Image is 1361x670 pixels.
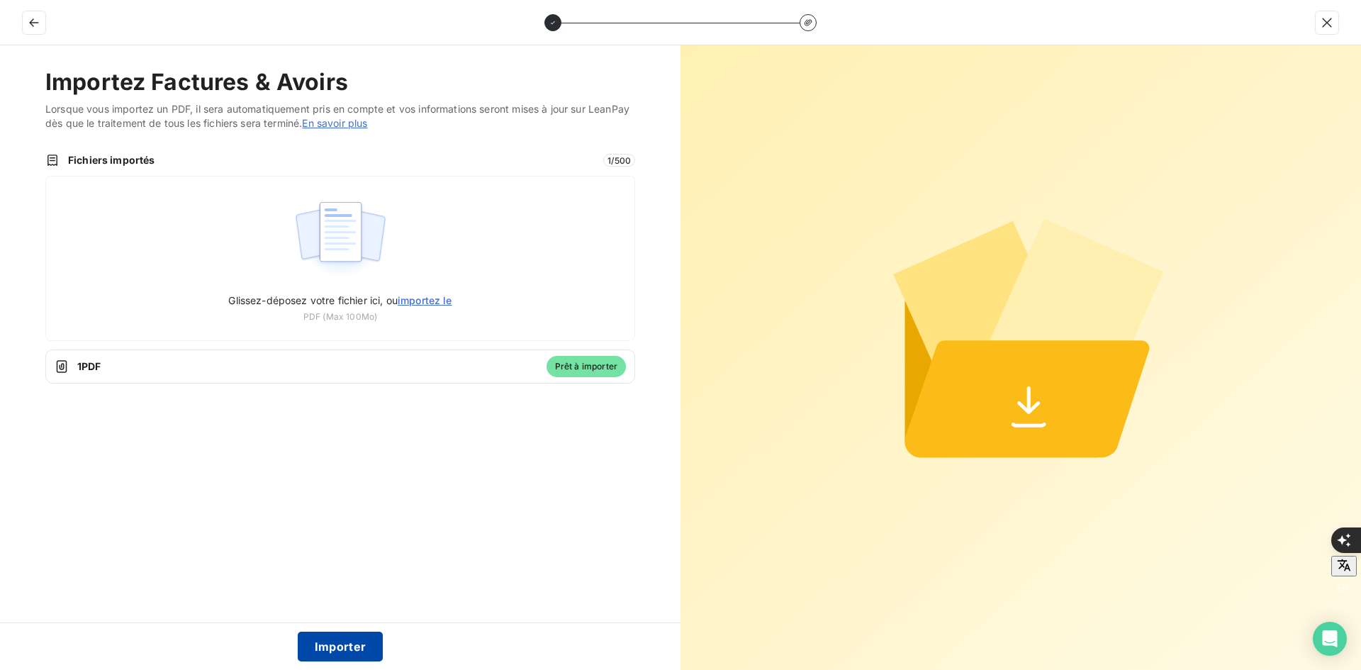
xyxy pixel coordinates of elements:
[303,311,377,323] span: PDF (Max 100Mo)
[1313,622,1347,656] div: Open Intercom Messenger
[77,359,538,374] span: 1 PDF
[603,154,635,167] span: 1 / 500
[302,117,367,129] a: En savoir plus
[298,632,383,661] button: Importer
[45,102,635,130] span: Lorsque vous importez un PDF, il sera automatiquement pris en compte et vos informations seront m...
[228,294,452,306] span: Glissez-déposez votre fichier ici, ou
[293,194,388,284] img: illustration
[68,153,595,167] span: Fichiers importés
[398,294,452,306] span: importez le
[45,68,635,96] h2: Importez Factures & Avoirs
[547,356,626,377] span: Prêt à importer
